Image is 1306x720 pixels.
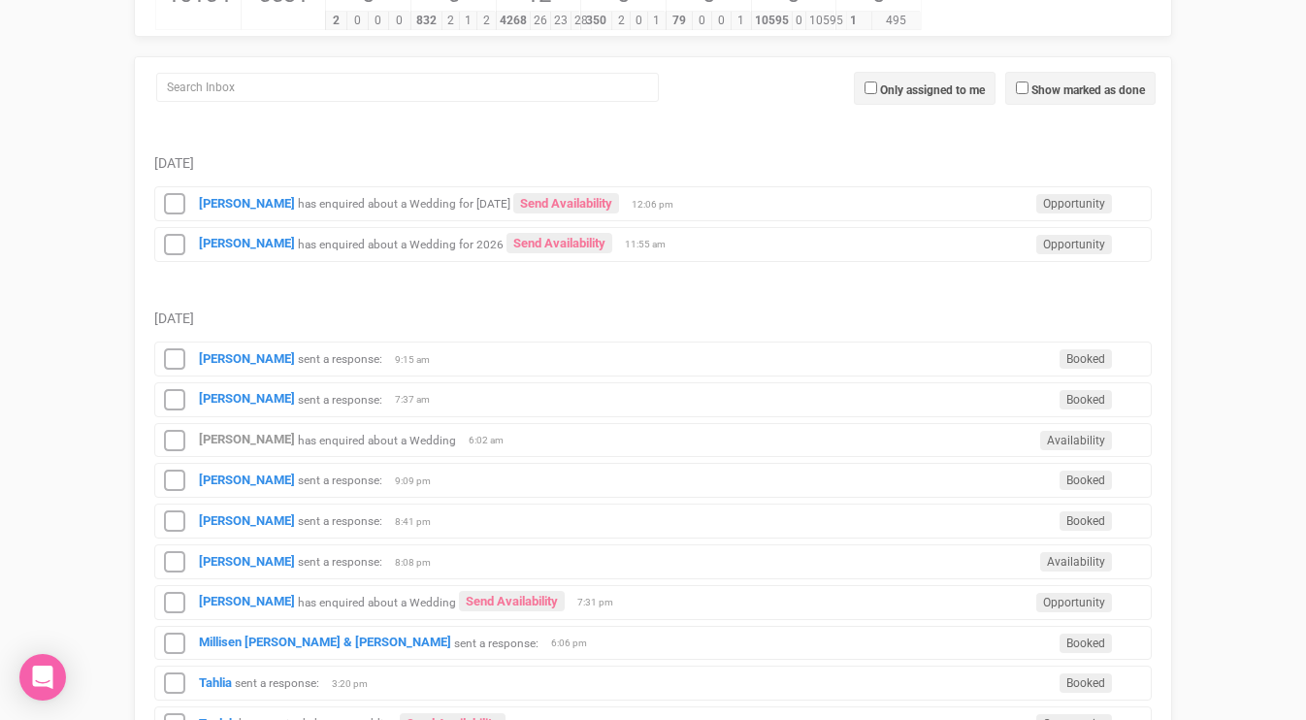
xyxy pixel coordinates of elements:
a: [PERSON_NAME] [199,236,295,250]
h5: [DATE] [154,311,1152,326]
span: 7:37 am [395,393,443,407]
span: 12:06 pm [632,198,680,212]
span: 8:08 pm [395,556,443,570]
a: [PERSON_NAME] [199,513,295,528]
span: 23 [550,12,571,30]
span: 0 [630,12,648,30]
span: 0 [388,12,410,30]
label: Only assigned to me [880,82,985,99]
span: Booked [1060,673,1112,693]
span: 8:41 pm [395,515,443,529]
span: 832 [410,12,442,30]
span: 11:55 am [625,238,673,251]
span: Booked [1060,511,1112,531]
span: 0 [692,12,712,30]
span: 4268 [496,12,531,30]
a: [PERSON_NAME] [199,432,295,446]
span: Availability [1040,552,1112,572]
span: 0 [368,12,390,30]
a: Send Availability [459,591,565,611]
span: Opportunity [1036,593,1112,612]
small: sent a response: [298,392,382,406]
small: has enquired about a Wedding for [DATE] [298,197,510,211]
small: has enquired about a Wedding for 2026 [298,237,504,250]
span: 2 [611,12,630,30]
small: sent a response: [235,676,319,690]
span: 3:20 pm [332,677,380,691]
small: sent a response: [298,352,382,366]
a: [PERSON_NAME] [199,594,295,608]
span: 28 [571,12,592,30]
a: Send Availability [513,193,619,213]
span: 0 [346,12,369,30]
small: has enquired about a Wedding [298,433,456,446]
span: 9:09 pm [395,475,443,488]
span: 7:31 pm [577,596,626,609]
a: [PERSON_NAME] [199,391,295,406]
span: 10595 [751,12,793,30]
label: Show marked as done [1031,82,1145,99]
h5: [DATE] [154,156,1152,171]
span: Availability [1040,431,1112,450]
span: Booked [1060,634,1112,653]
span: 2 [325,12,347,30]
a: [PERSON_NAME] [199,196,295,211]
span: 6:06 pm [551,637,600,650]
a: Tahlia [199,675,232,690]
span: 9:15 am [395,353,443,367]
input: Search Inbox [156,73,659,102]
a: Send Availability [506,233,612,253]
span: 79 [666,12,693,30]
small: sent a response: [298,555,382,569]
small: sent a response: [298,474,382,487]
span: Opportunity [1036,235,1112,254]
small: sent a response: [298,514,382,528]
span: 350 [580,12,612,30]
a: [PERSON_NAME] [199,351,295,366]
a: Millisen [PERSON_NAME] & [PERSON_NAME] [199,635,451,649]
span: 0 [711,12,732,30]
span: 1 [647,12,666,30]
span: Booked [1060,349,1112,369]
span: 2 [476,12,495,30]
span: 495 [871,12,921,30]
span: 1 [459,12,477,30]
span: 10595 [805,12,847,30]
span: 6:02 am [469,434,517,447]
span: 2 [441,12,460,30]
span: Booked [1060,471,1112,490]
small: has enquired about a Wedding [298,595,456,608]
small: sent a response: [454,636,539,649]
span: 0 [792,12,806,30]
span: Opportunity [1036,194,1112,213]
a: [PERSON_NAME] [199,473,295,487]
span: 26 [530,12,551,30]
span: 1 [731,12,751,30]
span: 1 [835,12,871,30]
div: Open Intercom Messenger [19,654,66,701]
a: [PERSON_NAME] [199,554,295,569]
span: Booked [1060,390,1112,409]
